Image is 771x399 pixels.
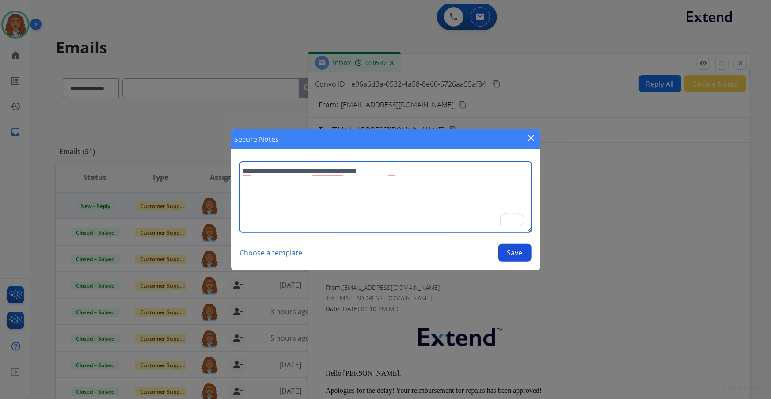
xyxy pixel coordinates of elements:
[240,162,532,232] textarea: To enrich screen reader interactions, please activate Accessibility in Grammarly extension settings
[235,134,279,144] h1: Secure Notes
[526,133,537,143] mat-icon: close
[722,383,762,394] p: 0.20.1027RC
[498,244,532,262] button: Save
[240,244,303,262] button: Choose a template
